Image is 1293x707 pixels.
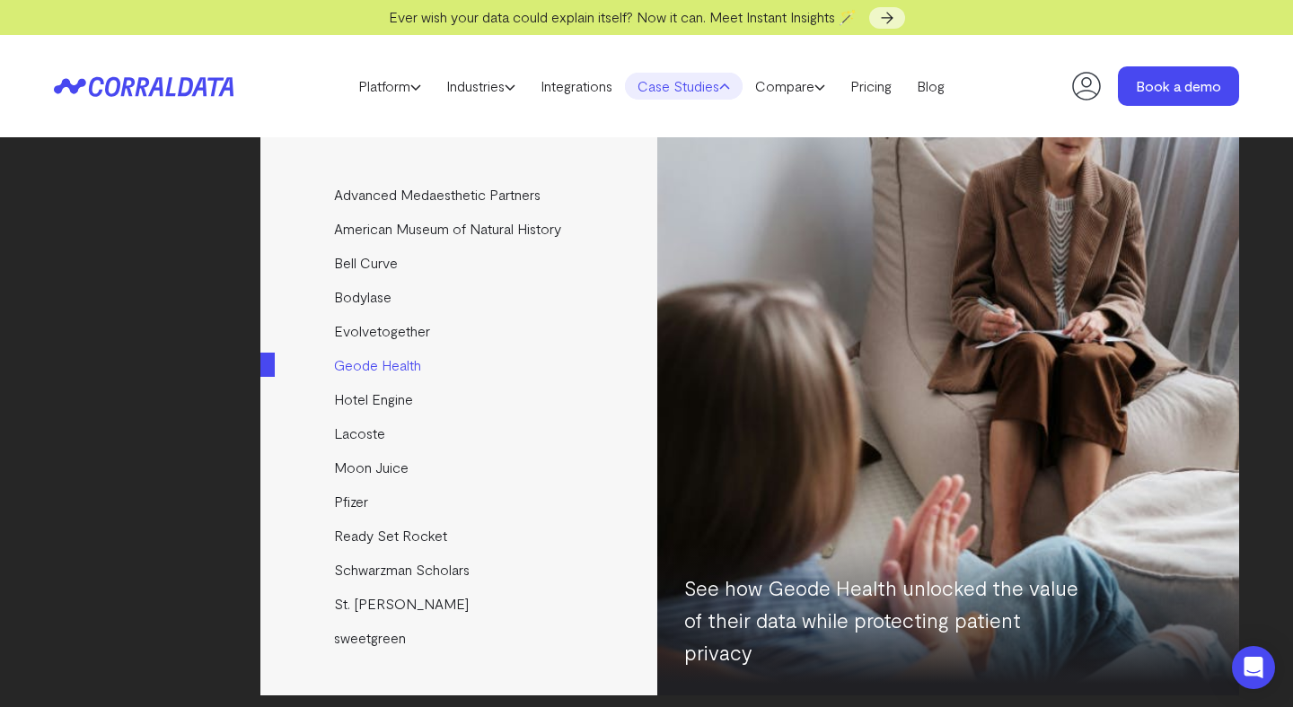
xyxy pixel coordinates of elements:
[260,553,660,587] a: Schwarzman Scholars
[1118,66,1239,106] a: Book a demo
[260,416,660,450] a: Lacoste
[260,450,660,484] a: Moon Juice
[260,382,660,416] a: Hotel Engine
[625,73,743,100] a: Case Studies
[260,246,660,280] a: Bell Curve
[260,484,660,519] a: Pfizer
[904,73,957,100] a: Blog
[260,178,660,212] a: Advanced Medaesthetic Partners
[346,73,434,100] a: Platform
[260,621,660,655] a: sweetgreen
[528,73,625,100] a: Integrations
[260,519,660,553] a: Ready Set Rocket
[260,348,660,382] a: Geode Health
[684,572,1088,668] p: See how Geode Health unlocked the value of their data while protecting patient privacy
[260,314,660,348] a: Evolvetogether
[260,587,660,621] a: St. [PERSON_NAME]
[260,212,660,246] a: American Museum of Natural History
[743,73,838,100] a: Compare
[260,280,660,314] a: Bodylase
[838,73,904,100] a: Pricing
[1232,646,1275,689] div: Open Intercom Messenger
[389,8,857,25] span: Ever wish your data could explain itself? Now it can. Meet Instant Insights 🪄
[434,73,528,100] a: Industries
